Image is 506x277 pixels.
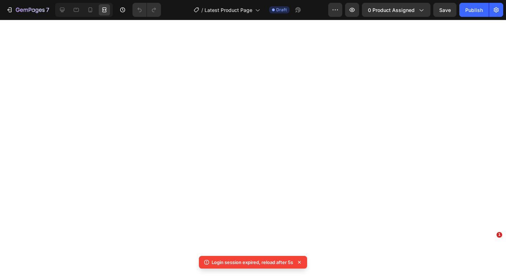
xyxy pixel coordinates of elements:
[201,6,203,14] span: /
[362,3,430,17] button: 0 product assigned
[46,6,49,14] p: 7
[132,3,161,17] div: Undo/Redo
[3,3,52,17] button: 7
[276,7,287,13] span: Draft
[368,6,415,14] span: 0 product assigned
[482,243,499,259] iframe: Intercom live chat
[433,3,456,17] button: Save
[205,6,252,14] span: Latest Product Page
[459,3,489,17] button: Publish
[212,259,293,266] p: Login session expired, reload after 5s
[465,6,483,14] div: Publish
[439,7,451,13] span: Save
[497,232,502,238] span: 1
